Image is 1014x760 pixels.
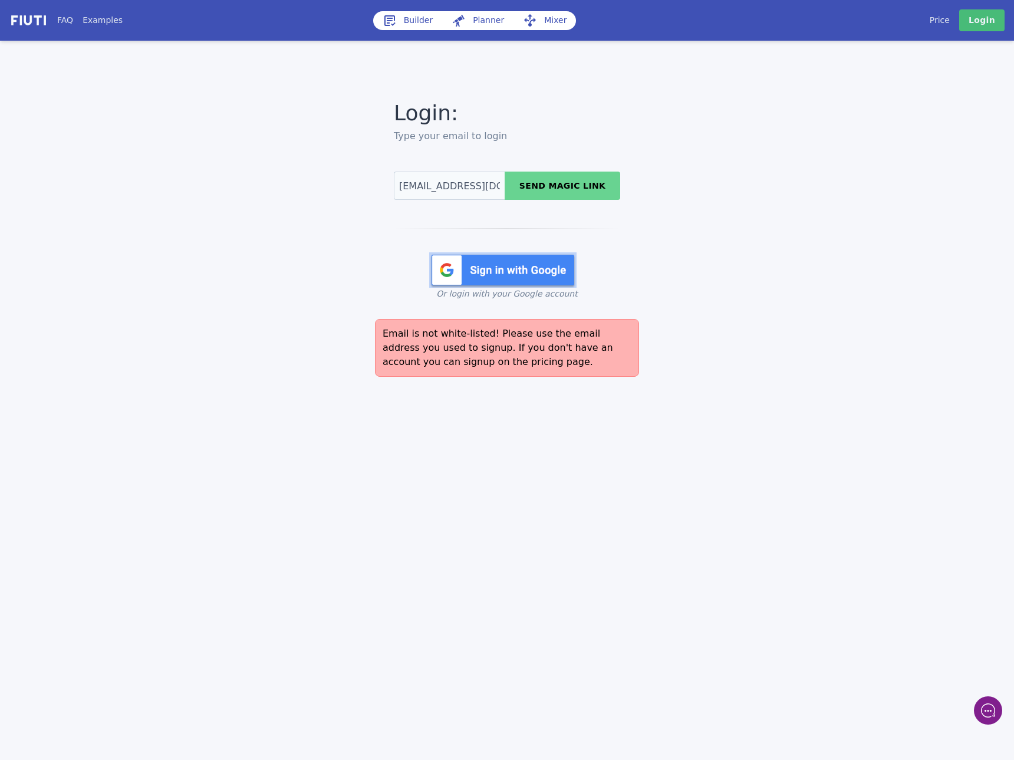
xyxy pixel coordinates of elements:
[394,97,620,129] h1: Login:
[18,57,218,76] h1: Welcome to Fiuti!
[375,319,639,377] div: Email is not white-listed! Please use the email address you used to signup. If you don't have an ...
[18,137,218,161] button: New conversation
[974,696,1002,725] iframe: gist-messenger-bubble-iframe
[394,172,505,200] input: Email
[373,11,443,30] a: Builder
[83,14,123,27] a: Examples
[394,129,620,143] h2: Type your email to login
[18,78,218,116] h2: Can I help you with anything?
[98,412,149,420] span: We run on Gist
[429,252,577,288] img: f41e93e.png
[57,14,73,27] a: FAQ
[76,144,141,154] span: New conversation
[442,11,513,30] a: Planner
[930,14,950,27] a: Price
[9,14,48,27] img: f731f27.png
[513,11,576,30] a: Mixer
[505,172,620,200] button: Send magic link
[394,288,620,300] p: Or login with your Google account
[959,9,1005,31] a: Login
